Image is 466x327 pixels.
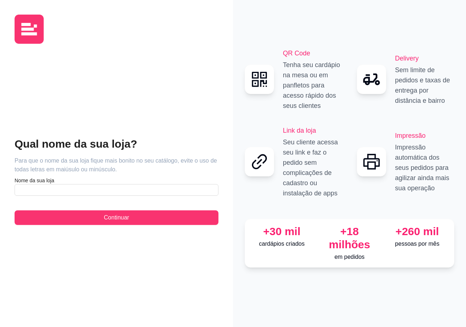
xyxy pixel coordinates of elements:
[251,225,313,238] div: +30 mil
[395,131,454,141] h2: Impressão
[15,156,218,174] article: Para que o nome da sua loja fique mais bonito no seu catálogo, evite o uso de todas letras em mai...
[395,142,454,193] p: Impressão automática dos seus pedidos para agilizar ainda mais sua operação
[15,137,218,151] h2: Qual nome da sua loja?
[386,240,448,248] p: pessoas por mês
[15,15,44,44] img: logo
[395,53,454,63] h2: Delivery
[283,125,342,136] h2: Link da loja
[319,225,380,251] div: +18 milhões
[283,48,342,58] h2: QR Code
[395,65,454,106] p: Sem limite de pedidos e taxas de entrega por distância e bairro
[104,213,129,222] span: Continuar
[283,137,342,198] p: Seu cliente acessa seu link e faz o pedido sem complicações de cadastro ou instalação de apps
[319,253,380,261] p: em pedidos
[283,60,342,111] p: Tenha seu cardápio na mesa ou em panfletos para acesso rápido dos seus clientes
[15,210,218,225] button: Continuar
[386,225,448,238] div: +260 mil
[251,240,313,248] p: cardápios criados
[15,177,218,184] article: Nome da sua loja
